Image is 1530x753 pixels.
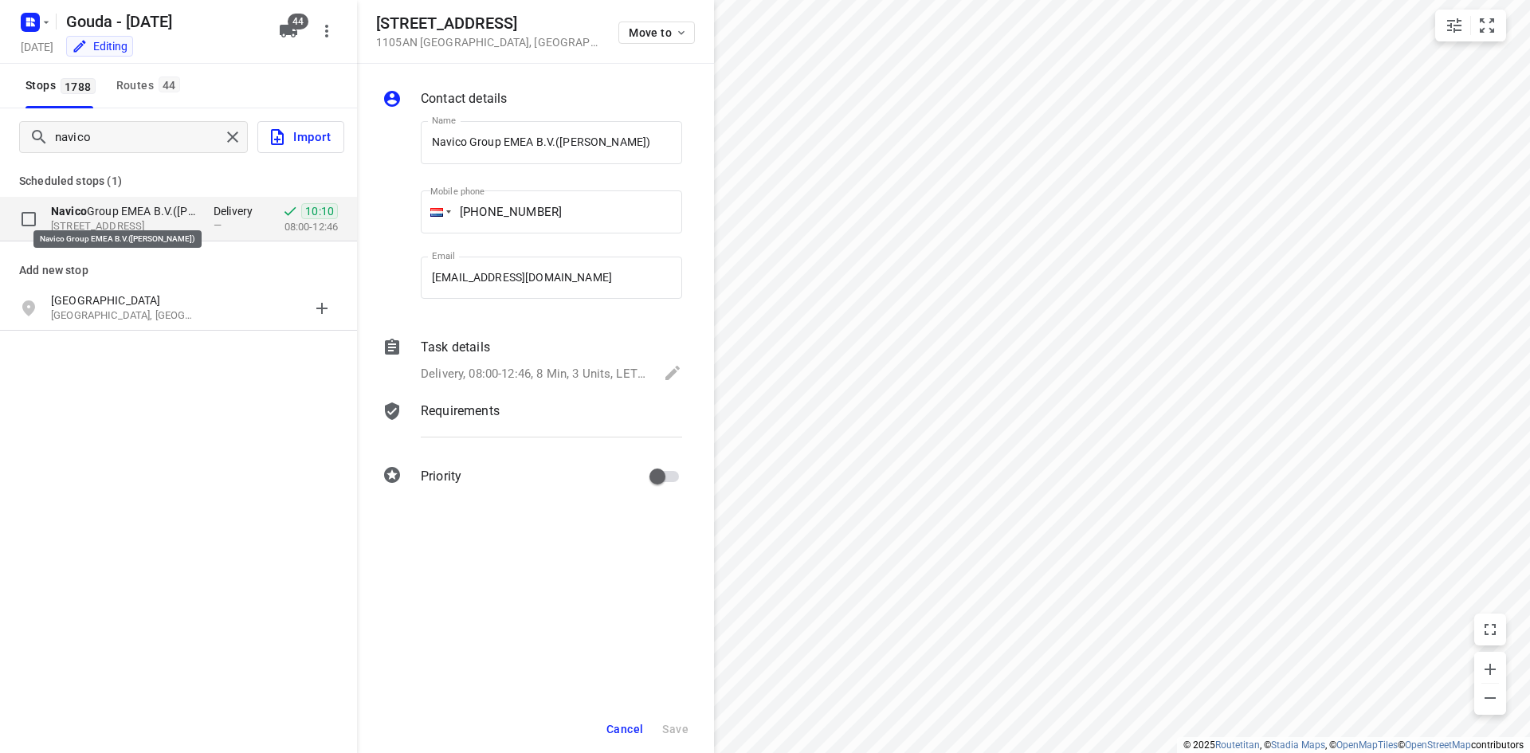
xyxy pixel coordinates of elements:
[606,723,643,735] span: Cancel
[421,338,490,357] p: Task details
[421,365,648,383] p: Delivery, 08:00-12:46, 8 Min, 3 Units, LET OP! Variatie A leveren!
[116,76,185,96] div: Routes
[214,219,222,231] span: —
[376,36,599,49] p: 1105AN [GEOGRAPHIC_DATA] , [GEOGRAPHIC_DATA]
[382,89,682,112] div: Contact details
[421,402,500,421] p: Requirements
[214,203,261,219] p: Delivery
[629,26,688,39] span: Move to
[1183,739,1524,751] li: © 2025 , © , © © contributors
[1336,739,1398,751] a: OpenMapTiles
[14,37,60,56] h5: [DATE]
[430,187,484,196] label: Mobile phone
[72,38,127,54] div: You are currently in edit mode.
[421,89,507,108] p: Contact details
[1271,739,1325,751] a: Stadia Maps
[421,467,461,486] p: Priority
[600,715,649,743] button: Cancel
[55,125,221,150] input: Add or search stops
[376,14,599,33] h5: [STREET_ADDRESS]
[382,402,682,449] div: Requirements
[51,308,198,324] p: [GEOGRAPHIC_DATA], [GEOGRAPHIC_DATA], [GEOGRAPHIC_DATA]
[273,15,304,47] button: 44
[51,203,198,219] p: Group EMEA B.V.([PERSON_NAME])
[257,121,344,153] button: Import
[1405,739,1471,751] a: OpenStreetMap
[51,219,198,234] p: Snijdersbergweg 93, 1105AN, Amsterdam, NL
[25,76,100,96] span: Stops
[618,22,695,44] button: Move to
[1438,10,1470,41] button: Map settings
[421,190,682,233] input: 1 (702) 123-4567
[19,171,338,190] p: Scheduled stops ( 1 )
[13,203,45,235] span: Select
[61,78,96,94] span: 1788
[19,261,338,280] p: Add new stop
[663,363,682,382] svg: Edit
[51,292,198,308] p: [GEOGRAPHIC_DATA]
[1215,739,1260,751] a: Routetitan
[268,127,331,147] span: Import
[60,9,266,34] h5: Rename
[421,190,451,233] div: Netherlands: + 31
[1471,10,1503,41] button: Fit zoom
[248,121,344,153] a: Import
[1435,10,1506,41] div: small contained button group
[51,205,87,218] b: Navico
[382,338,682,386] div: Task detailsDelivery, 08:00-12:46, 8 Min, 3 Units, LET OP! Variatie A leveren!
[282,203,298,219] svg: Done
[311,15,343,47] button: More
[284,219,338,235] p: 08:00-12:46
[288,14,308,29] span: 44
[159,76,180,92] span: 44
[301,203,338,219] span: 10:10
